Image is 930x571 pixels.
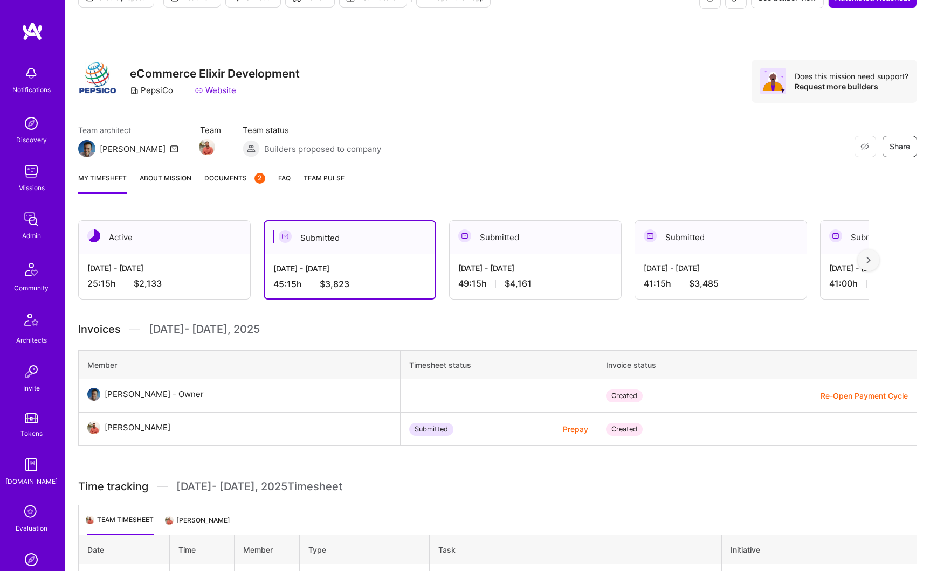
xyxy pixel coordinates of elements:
img: Submitted [829,229,842,242]
img: Company Logo [78,60,117,99]
img: Architects [18,309,44,335]
div: 25:15 h [87,278,242,289]
span: $3,823 [320,278,349,290]
a: FAQ [278,172,291,194]
img: teamwork [20,161,42,182]
i: icon Mail [170,144,178,153]
div: [PERSON_NAME] [105,421,170,434]
th: Invoice status [597,351,917,380]
div: PepsiCo [130,85,173,96]
img: Avatar [760,68,786,94]
span: [DATE] - [DATE] , 2025 [149,321,260,337]
div: 41:15 h [644,278,798,289]
img: Submitted [644,229,657,242]
div: [PERSON_NAME] [100,143,166,155]
img: User Avatar [87,421,100,434]
a: Documents2 [204,172,265,194]
span: [DATE] - [DATE] , 2025 Timesheet [176,480,342,493]
th: Member [235,535,300,565]
div: 49:15 h [458,278,612,289]
span: Team [200,124,221,136]
a: Team Member Avatar [200,138,214,156]
div: Active [79,221,250,254]
div: Submitted [265,221,435,254]
a: Team Pulse [304,172,345,194]
div: Tokens [20,428,43,439]
img: Divider [129,321,140,337]
img: bell [20,62,42,84]
a: About Mission [140,172,191,194]
h3: eCommerce Elixir Development [130,67,300,80]
img: logo [22,22,43,41]
div: [DATE] - [DATE] [87,262,242,274]
img: discovery [20,113,42,134]
img: Team Architect [164,516,174,525]
span: Time tracking [78,480,148,493]
div: Architects [16,335,47,346]
span: Share [890,141,910,152]
div: Missions [18,182,45,193]
img: guide book [20,454,42,476]
div: Request more builders [795,81,908,92]
span: Team status [243,124,381,136]
a: Website [195,85,236,96]
button: Re-Open Payment Cycle [821,390,908,401]
i: icon CompanyGray [130,86,139,95]
th: Initiative [722,535,917,565]
div: [PERSON_NAME] - Owner [105,388,204,401]
th: Timesheet status [401,351,597,380]
div: Evaluation [16,523,47,534]
span: Team architect [78,124,178,136]
div: Notifications [12,84,51,95]
img: Invite [20,361,42,382]
div: Submitted [450,221,621,254]
div: Submitted [635,221,807,254]
span: Invoices [78,321,121,337]
span: Team Pulse [304,174,345,182]
li: [PERSON_NAME] [167,514,230,535]
img: admin teamwork [20,208,42,230]
div: Invite [23,382,40,394]
span: Builders proposed to company [264,143,381,155]
th: Date [79,535,170,565]
img: Builders proposed to company [243,140,260,157]
img: Submitted [279,230,292,243]
div: 45:15 h [273,278,426,290]
div: Community [14,282,49,294]
img: Team Architect [78,140,95,157]
img: Admin Search [20,549,42,570]
li: Team timesheet [87,514,154,535]
img: Team Member Avatar [199,139,215,155]
img: Community [18,256,44,282]
button: Share [883,136,917,157]
div: [DATE] - [DATE] [644,262,798,274]
div: Created [606,423,643,436]
span: $4,161 [505,278,532,289]
th: Time [169,535,235,565]
th: Task [429,535,721,565]
div: [DOMAIN_NAME] [5,476,58,487]
th: Type [299,535,429,565]
img: Active [87,229,100,242]
div: Created [606,389,643,402]
span: Documents [204,172,265,184]
img: tokens [25,413,38,423]
a: My timesheet [78,172,127,194]
th: Member [79,351,401,380]
div: 2 [254,173,265,184]
i: icon EyeClosed [860,142,869,151]
div: Does this mission need support? [795,71,908,81]
div: Discovery [16,134,47,145]
i: icon SelectionTeam [21,502,42,523]
div: [DATE] - [DATE] [458,262,612,274]
img: right [866,256,871,264]
div: Admin [22,230,41,241]
span: $2,133 [134,278,162,289]
img: Submitted [458,229,471,242]
button: Prepay [563,423,588,435]
div: [DATE] - [DATE] [273,263,426,274]
img: User Avatar [87,388,100,401]
span: $3,485 [689,278,719,289]
div: Submitted [409,423,453,436]
img: Team Architect [85,515,95,525]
